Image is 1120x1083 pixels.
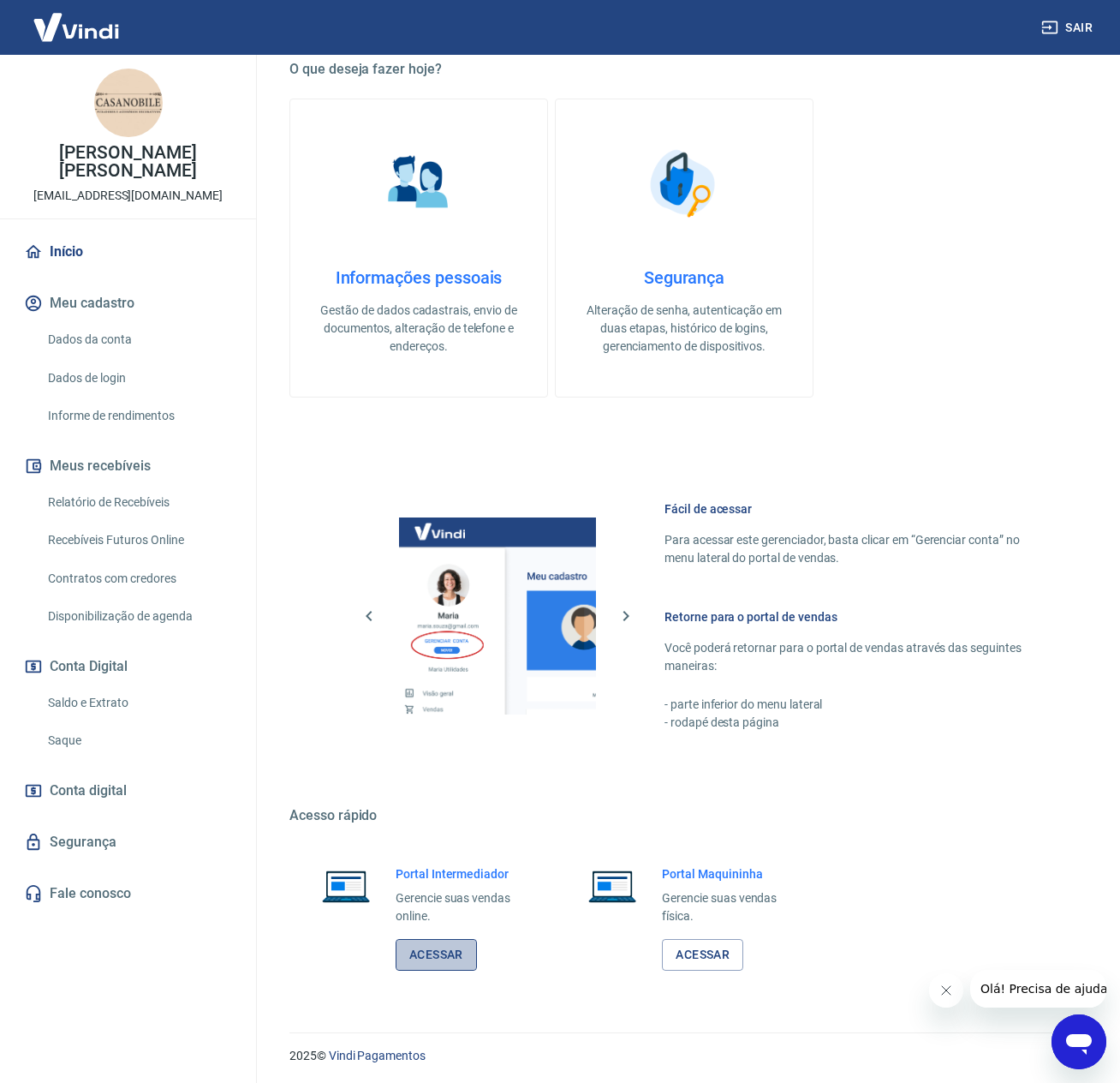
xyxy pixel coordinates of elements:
p: Você poderá retornar para o portal de vendas através das seguintes maneiras: [664,639,1038,675]
button: Conta Digital [21,648,235,685]
a: Disponibilização de agenda [41,599,235,634]
h6: Fácil de acessar [664,500,1038,518]
p: - rodapé desta página [664,714,1038,732]
p: 2025 © [289,1047,1079,1065]
a: Vindi Pagamentos [329,1049,426,1062]
img: Imagem da dashboard mostrando o botão de gerenciar conta na sidebar no lado esquerdo [399,518,596,715]
p: Gerencie suas vendas física. [662,889,791,925]
img: Vindi [21,1,132,53]
a: Dados da conta [41,322,235,357]
a: Dados de login [41,361,235,396]
iframe: Fechar mensagem [929,973,963,1008]
button: Sair [1038,12,1099,44]
span: Olá! Precisa de ajuda? [10,12,144,26]
a: Relatório de Recebíveis [41,485,235,520]
img: Imagem de um notebook aberto [576,865,648,906]
h6: Portal Intermediador [396,865,525,883]
h5: Acesso rápido [289,807,1079,824]
p: [PERSON_NAME] [PERSON_NAME] [14,144,242,180]
h5: O que deseja fazer hoje? [289,61,1079,78]
iframe: Botão para abrir a janela de mensagens [1051,1014,1106,1069]
p: Alteração de senha, autenticação em duas etapas, histórico de logins, gerenciamento de dispositivos. [583,302,785,356]
a: Conta digital [21,772,235,810]
h4: Segurança [583,267,785,288]
a: Saldo e Extrato [41,685,235,721]
h6: Retorne para o portal de vendas [664,608,1038,625]
a: Contratos com credores [41,561,235,596]
a: Informações pessoaisInformações pessoaisGestão de dados cadastrais, envio de documentos, alteraçã... [289,99,548,398]
iframe: Mensagem da empresa [970,970,1106,1008]
p: Gestão de dados cadastrais, envio de documentos, alteração de telefone e endereços. [318,302,520,356]
img: db37cb38-2ef1-48e9-9050-3ec37be15bf7.jpeg [94,69,163,137]
span: Conta digital [50,779,127,803]
p: - parte inferior do menu lateral [664,696,1038,714]
img: Segurança [641,141,727,226]
a: Início [21,233,235,271]
img: Imagem de um notebook aberto [310,865,382,906]
a: SegurançaSegurançaAlteração de senha, autenticação em duas etapas, histórico de logins, gerenciam... [555,99,813,398]
a: Fale conosco [21,875,235,912]
button: Meu cadastro [21,284,235,322]
h4: Informações pessoais [318,267,520,288]
a: Segurança [21,823,235,861]
p: [EMAIL_ADDRESS][DOMAIN_NAME] [33,187,223,205]
h6: Portal Maquininha [662,865,791,883]
button: Meus recebíveis [21,447,235,485]
p: Para acessar este gerenciador, basta clicar em “Gerenciar conta” no menu lateral do portal de ven... [664,531,1038,567]
p: Gerencie suas vendas online. [396,889,525,925]
a: Acessar [662,939,743,971]
a: Informe de rendimentos [41,398,235,434]
img: Informações pessoais [376,141,462,226]
a: Acessar [396,939,477,971]
a: Saque [41,723,235,758]
a: Recebíveis Futuros Online [41,523,235,558]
